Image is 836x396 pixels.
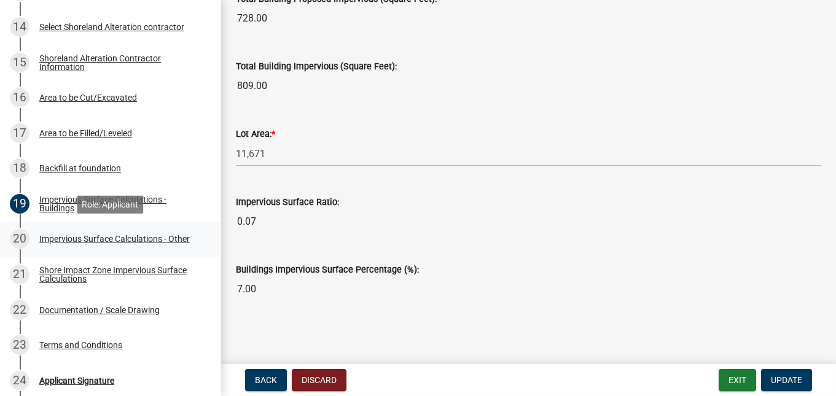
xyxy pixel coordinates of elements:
div: 21 [10,265,29,284]
div: Shoreland Alteration Contractor Information [39,54,201,71]
div: Shore Impact Zone Impervious Surface Calculations [39,266,201,283]
div: Role: Applicant [77,195,143,213]
div: Terms and Conditions [39,341,122,349]
div: 19 [10,194,29,214]
label: Impervious Surface Ratio: [236,198,339,207]
div: 17 [10,123,29,143]
div: Backfill at foundation [39,164,121,173]
div: Impervious Surface Calculations - Buildings [39,195,201,212]
div: Select Shoreland Alteration contractor [39,23,184,31]
label: Total Building Impervious (Square Feet): [236,63,397,71]
span: Update [771,375,802,385]
div: 14 [10,17,29,37]
div: Impervious Surface Calculations - Other [39,235,190,243]
div: 23 [10,335,29,355]
div: 22 [10,300,29,320]
div: 16 [10,88,29,107]
span: Back [255,375,277,385]
label: Buildings Impervious Surface Percentage (%): [236,266,419,274]
button: Exit [719,369,756,391]
div: Documentation / Scale Drawing [39,306,160,314]
div: 24 [10,371,29,390]
div: Area to be Cut/Excavated [39,93,137,102]
div: 18 [10,158,29,178]
button: Update [761,369,812,391]
div: 20 [10,229,29,249]
div: Applicant Signature [39,376,114,385]
button: Discard [292,369,346,391]
div: 15 [10,53,29,72]
div: Area to be Filled/Leveled [39,129,132,138]
button: Back [245,369,287,391]
label: Lot Area: [236,130,275,139]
